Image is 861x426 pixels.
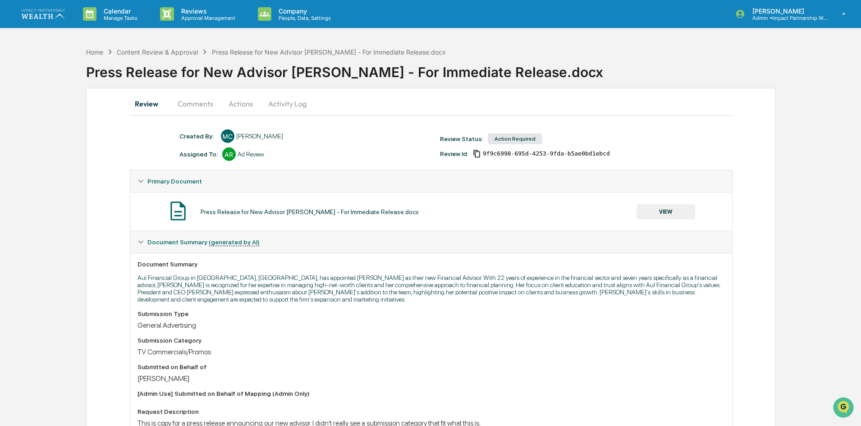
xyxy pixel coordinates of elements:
button: Comments [170,93,220,115]
span: Data Lookup [18,131,57,140]
div: Review Status: [440,135,483,142]
button: Actions [220,93,261,115]
div: Submission Type [137,310,725,317]
div: Submission Category [137,337,725,344]
button: Activity Log [261,93,314,115]
p: Approval Management [174,15,240,21]
p: Admin • Impact Partnership Wealth [745,15,829,21]
p: Reviews [174,7,240,15]
span: Document Summary [147,238,260,246]
p: Company [271,7,335,15]
span: Preclearance [18,114,58,123]
div: MC [221,129,234,143]
button: VIEW [637,204,695,220]
a: 🗄️Attestations [62,110,115,126]
div: Press Release for New Advisor [PERSON_NAME] - For Immediate Release.docx [201,208,419,215]
p: [PERSON_NAME] [745,7,829,15]
div: Review Id: [440,150,468,157]
div: secondary tabs example [130,93,733,115]
img: 1746055101610-c473b297-6a78-478c-a979-82029cc54cd1 [9,69,25,85]
div: Press Release for New Advisor [PERSON_NAME] - For Immediate Release.docx [86,57,861,80]
div: 🖐️ [9,115,16,122]
span: 9f9c6998-695d-4253-9fda-b5ae0bd1ebcd [483,150,610,157]
div: Request Description [137,408,725,415]
a: 🔎Data Lookup [5,127,60,143]
div: 🗄️ [65,115,73,122]
div: Created By: ‎ ‎ [179,133,216,140]
div: Home [86,48,103,56]
div: Ad Review [238,151,264,158]
a: Powered byPylon [64,152,109,160]
div: [Admin Use] Submitted on Behalf of Mapping (Admin Only) [137,390,725,397]
div: Document Summary [137,261,725,268]
p: Manage Tasks [96,15,142,21]
div: Press Release for New Advisor [PERSON_NAME] - For Immediate Release.docx [212,48,446,56]
u: (generated by AI) [209,238,260,246]
div: We're available if you need us! [31,78,114,85]
div: 🔎 [9,132,16,139]
img: Document Icon [167,200,189,222]
p: People, Data, Settings [271,15,335,21]
span: Pylon [90,153,109,160]
p: Aul Financial Group in [GEOGRAPHIC_DATA], [GEOGRAPHIC_DATA], has appointed [PERSON_NAME] as their... [137,274,725,303]
p: How can we help? [9,19,164,33]
div: AR [222,147,236,161]
div: Submitted on Behalf of [137,363,725,371]
div: Primary Document [130,170,732,192]
button: Review [130,93,170,115]
iframe: Open customer support [832,396,856,421]
div: [PERSON_NAME] [236,133,283,140]
button: Start new chat [153,72,164,82]
div: Primary Document [130,192,732,231]
a: 🖐️Preclearance [5,110,62,126]
div: General Advertising [137,321,725,330]
div: Assigned To: [179,151,218,158]
p: Calendar [96,7,142,15]
div: Document Summary (generated by AI) [130,231,732,253]
img: logo [22,9,65,18]
span: Primary Document [147,178,202,185]
div: Start new chat [31,69,148,78]
div: Content Review & Approval [117,48,198,56]
div: [PERSON_NAME] [137,374,725,383]
span: Attestations [74,114,112,123]
div: TV Commercials/Promos [137,348,725,356]
div: Action Required [488,133,542,144]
